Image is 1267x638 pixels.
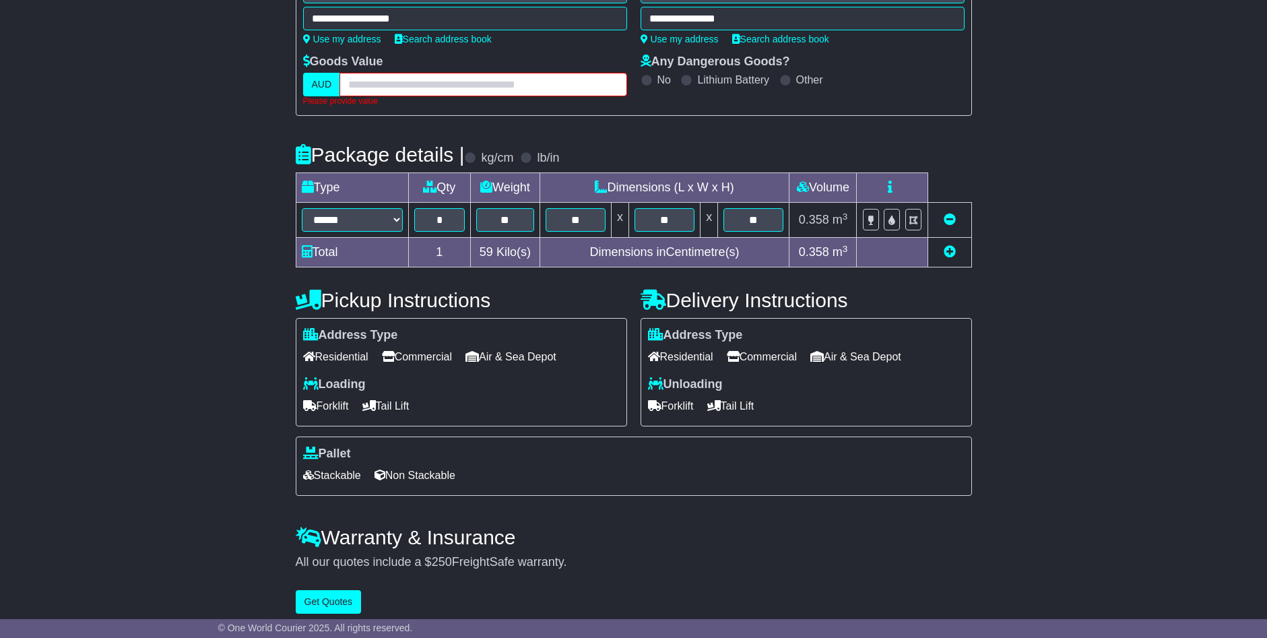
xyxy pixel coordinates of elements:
a: Use my address [641,34,719,44]
label: Other [796,73,823,86]
h4: Package details | [296,143,465,166]
span: m [833,245,848,259]
td: 1 [408,238,471,267]
div: Please provide value [303,96,627,106]
span: Tail Lift [707,395,754,416]
a: Search address book [732,34,829,44]
td: Qty [408,173,471,203]
div: All our quotes include a $ FreightSafe warranty. [296,555,972,570]
span: Residential [303,346,368,367]
td: Kilo(s) [471,238,540,267]
span: m [833,213,848,226]
span: Tail Lift [362,395,410,416]
label: No [657,73,671,86]
td: Weight [471,173,540,203]
label: AUD [303,73,341,96]
label: Address Type [648,328,743,343]
td: x [701,203,718,238]
label: Address Type [303,328,398,343]
h4: Warranty & Insurance [296,526,972,548]
a: Add new item [944,245,956,259]
span: Non Stackable [375,465,455,486]
span: Commercial [382,346,452,367]
label: Lithium Battery [697,73,769,86]
label: Loading [303,377,366,392]
span: Air & Sea Depot [465,346,556,367]
a: Remove this item [944,213,956,226]
label: Any Dangerous Goods? [641,55,790,69]
span: Stackable [303,465,361,486]
h4: Delivery Instructions [641,289,972,311]
label: lb/in [537,151,559,166]
label: Pallet [303,447,351,461]
td: Volume [789,173,857,203]
td: Dimensions (L x W x H) [540,173,789,203]
span: Residential [648,346,713,367]
sup: 3 [843,212,848,222]
span: © One World Courier 2025. All rights reserved. [218,623,413,633]
sup: 3 [843,244,848,254]
label: Goods Value [303,55,383,69]
label: Unloading [648,377,723,392]
span: Air & Sea Depot [810,346,901,367]
td: Dimensions in Centimetre(s) [540,238,789,267]
span: 250 [432,555,452,569]
td: Type [296,173,408,203]
span: 59 [480,245,493,259]
span: 0.358 [799,213,829,226]
a: Search address book [395,34,492,44]
span: Forklift [303,395,349,416]
span: 0.358 [799,245,829,259]
button: Get Quotes [296,590,362,614]
td: Total [296,238,408,267]
td: x [611,203,628,238]
span: Forklift [648,395,694,416]
label: kg/cm [481,151,513,166]
h4: Pickup Instructions [296,289,627,311]
a: Use my address [303,34,381,44]
span: Commercial [727,346,797,367]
